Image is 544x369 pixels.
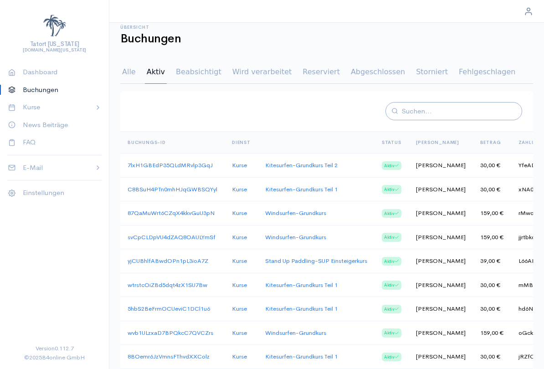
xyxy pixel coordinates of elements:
[473,249,511,273] td: 39,00 €
[375,132,409,154] th: Status
[120,32,181,46] h1: Buchungen
[457,67,517,83] div: Fehlgeschlagen
[473,154,511,178] td: 30,00 €
[232,257,247,265] a: Kurse
[23,120,94,130] p: News Beiträge
[473,321,511,345] td: 159,00 €
[414,67,450,83] div: Storniert
[145,67,167,83] div: Aktiv
[128,305,210,313] a: 5hbS2BeFrmOCUeviC1DCl1u6
[473,177,511,201] td: 30,00 €
[265,161,338,169] a: Kitesurfen-Grundkurs Teil 2
[232,305,247,313] a: Kurse
[128,329,213,337] a: wvb1ULzxaD7BPQkcC7QVCZrs
[265,233,326,241] a: Windsurfen-Grundkurs
[23,67,94,77] p: Dashboard
[23,41,86,47] h5: Tatort [US_STATE]
[232,161,247,169] a: Kurse
[265,329,326,337] a: Windsurfen-Grundkurs
[24,353,85,362] span: © 2025 B4online GmbH
[232,233,247,241] a: Kurse
[232,185,247,193] a: Kurse
[382,305,401,314] span: Aktiv
[409,225,473,249] td: [PERSON_NAME]
[409,297,473,321] td: [PERSON_NAME]
[382,257,401,266] span: Aktiv
[382,185,401,194] span: Aktiv
[120,25,181,30] span: Übersicht
[382,281,401,290] span: Aktiv
[349,67,407,83] div: Abgeschlossen
[231,67,294,83] div: Wird verarbeitet
[382,233,401,242] span: Aktiv
[128,185,217,193] a: C8BSuH4PTn0mhHJqGWBSQYyl
[409,273,473,297] td: [PERSON_NAME]
[265,353,338,360] a: Kitesurfen-Grundkurs Teil 1
[409,154,473,178] td: [PERSON_NAME]
[43,15,66,37] img: Test
[128,353,210,360] a: 8BOemr6JzVmnsFThvdXXColz
[402,106,513,117] input: Suchen...
[473,225,511,249] td: 159,00 €
[174,67,223,83] div: Beabsichtigt
[23,188,94,198] p: Einstellungen
[265,305,338,313] a: Kitesurfen-Grundkurs Teil 1
[23,47,86,52] h6: [DOMAIN_NAME][US_STATE]
[265,185,338,193] a: Kitesurfen-Grundkurs Teil 1
[382,209,401,218] span: Aktiv
[382,161,401,170] span: Aktiv
[382,353,401,362] span: Aktiv
[128,233,216,241] a: svCpCLDpVU4dZAQ8OAULYmSf
[23,102,87,113] p: Kurse
[232,353,247,360] a: Kurse
[473,297,511,321] td: 30,00 €
[128,281,207,289] a: wtrstcOiZBd5dqt4zX1SU7Bw
[265,257,367,265] a: Stand Up Paddling-SUP Einsteigerkurs
[128,257,208,265] a: yjCUBhlfABwdOPn1pL3ioA7Z
[232,281,247,289] a: Kurse
[120,67,138,83] div: Alle
[232,329,247,337] a: Kurse
[225,132,258,154] th: Dienst
[120,132,225,154] th: Buchungs-ID
[409,345,473,369] td: [PERSON_NAME]
[382,328,401,338] span: Aktiv
[473,273,511,297] td: 30,00 €
[23,163,87,173] p: E-Mail
[409,201,473,225] td: [PERSON_NAME]
[265,281,338,289] a: Kitesurfen-Grundkurs Teil 1
[128,161,213,169] a: 7lxH1GBEdP35QLdMRvlp3GqJ
[265,209,326,217] a: Windsurfen-Grundkurs
[409,132,473,154] th: [PERSON_NAME]
[232,209,247,217] a: Kurse
[473,345,511,369] td: 30,00 €
[23,85,94,95] p: Buchungen
[473,132,511,154] th: Betrag
[409,321,473,345] td: [PERSON_NAME]
[473,201,511,225] td: 159,00 €
[409,177,473,201] td: [PERSON_NAME]
[301,67,342,83] div: Reserviert
[128,209,215,217] a: 87QaMuWrt6CZqX4kkvGuU3pN
[409,249,473,273] td: [PERSON_NAME]
[23,137,94,148] p: FAQ
[36,344,74,353] span: Version 0.112.7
